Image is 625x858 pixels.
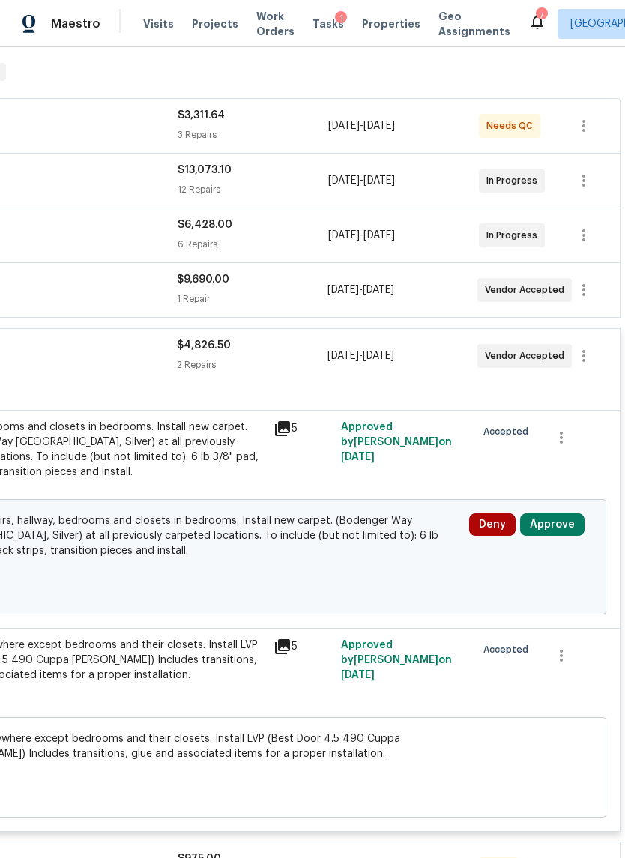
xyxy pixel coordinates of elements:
div: 12 Repairs [178,182,328,197]
span: [DATE] [327,285,359,295]
span: In Progress [486,173,543,188]
span: [DATE] [327,351,359,361]
span: Vendor Accepted [485,283,570,297]
span: [DATE] [363,230,395,241]
span: $3,311.64 [178,110,225,121]
span: [DATE] [328,175,360,186]
button: Approve [520,513,585,536]
div: 1 [335,11,347,26]
span: Geo Assignments [438,9,510,39]
div: 3 Repairs [178,127,328,142]
span: [DATE] [328,121,360,131]
span: Work Orders [256,9,295,39]
span: $13,073.10 [178,165,232,175]
span: $6,428.00 [178,220,232,230]
span: - [328,228,395,243]
span: [DATE] [341,452,375,462]
span: Vendor Accepted [485,348,570,363]
span: [DATE] [363,121,395,131]
span: $4,826.50 [177,340,231,351]
div: 5 [274,420,332,438]
div: 2 Repairs [177,357,327,372]
span: - [327,283,394,297]
span: Accepted [483,424,534,439]
span: Projects [192,16,238,31]
span: $9,690.00 [177,274,229,285]
span: - [328,118,395,133]
span: [DATE] [341,670,375,680]
div: 6 Repairs [178,237,328,252]
div: 7 [536,9,546,24]
button: Deny [469,513,516,536]
span: Approved by [PERSON_NAME] on [341,422,452,462]
span: - [328,173,395,188]
div: 1 Repair [177,291,327,306]
span: Needs QC [486,118,539,133]
span: In Progress [486,228,543,243]
span: Approved by [PERSON_NAME] on [341,640,452,680]
span: [DATE] [363,351,394,361]
span: - [327,348,394,363]
span: [DATE] [363,285,394,295]
span: Accepted [483,642,534,657]
span: [DATE] [328,230,360,241]
span: Visits [143,16,174,31]
span: Tasks [312,19,344,29]
span: [DATE] [363,175,395,186]
span: Properties [362,16,420,31]
span: Maestro [51,16,100,31]
div: 5 [274,638,332,656]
